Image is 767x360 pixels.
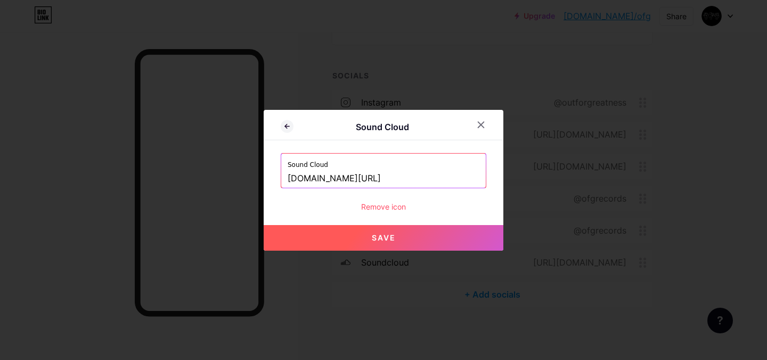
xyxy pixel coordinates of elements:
[281,201,486,212] div: Remove icon
[288,170,479,188] input: https://soundcloud.com/username
[264,225,503,251] button: Save
[288,154,479,170] label: Sound Cloud
[293,121,471,133] div: Sound Cloud
[372,233,396,242] span: Save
